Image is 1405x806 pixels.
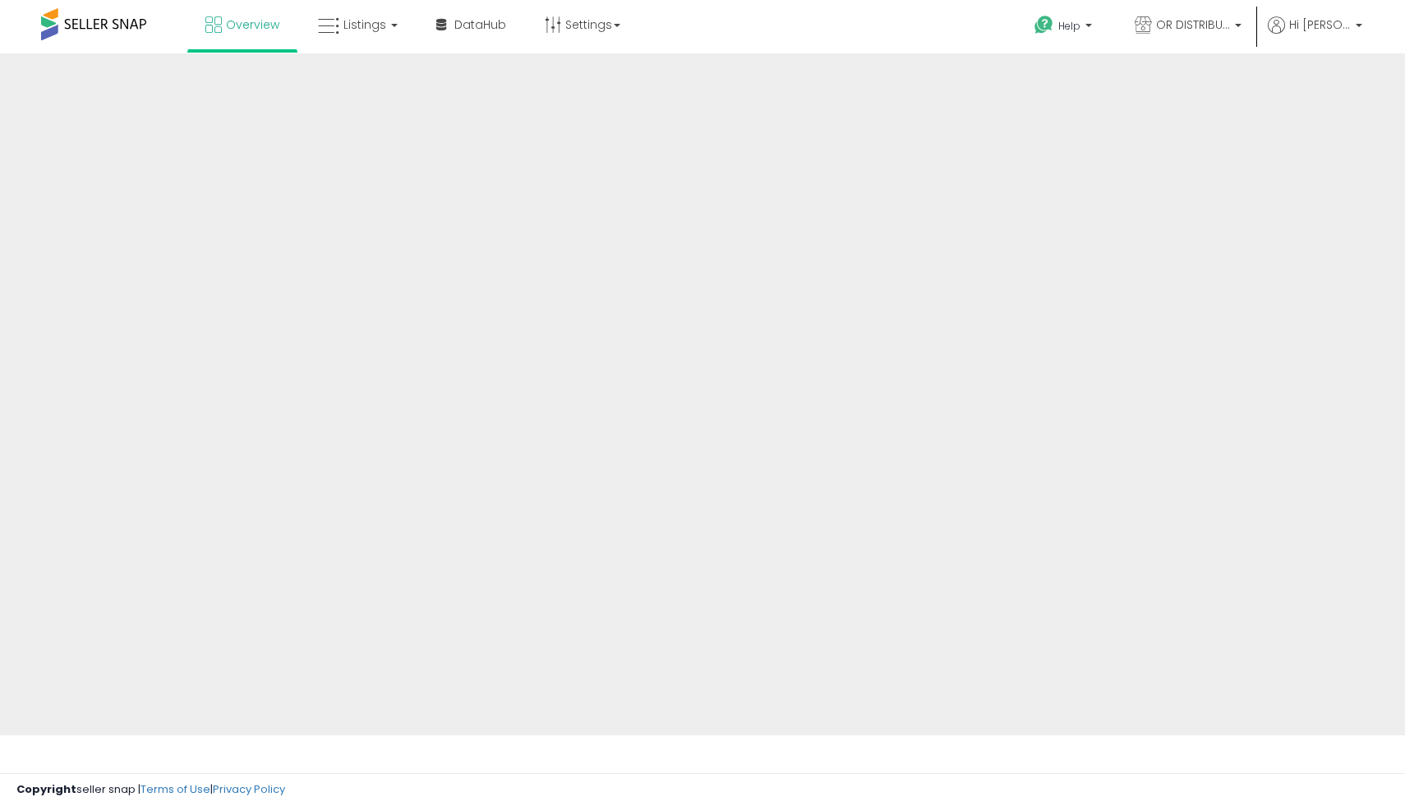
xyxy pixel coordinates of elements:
span: Overview [226,16,279,33]
a: Hi [PERSON_NAME] [1268,16,1362,53]
span: Help [1058,19,1080,33]
span: OR DISTRIBUTION [1156,16,1230,33]
span: Listings [343,16,386,33]
i: Get Help [1034,15,1054,35]
span: Hi [PERSON_NAME] [1289,16,1351,33]
span: DataHub [454,16,506,33]
a: Help [1021,2,1108,53]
